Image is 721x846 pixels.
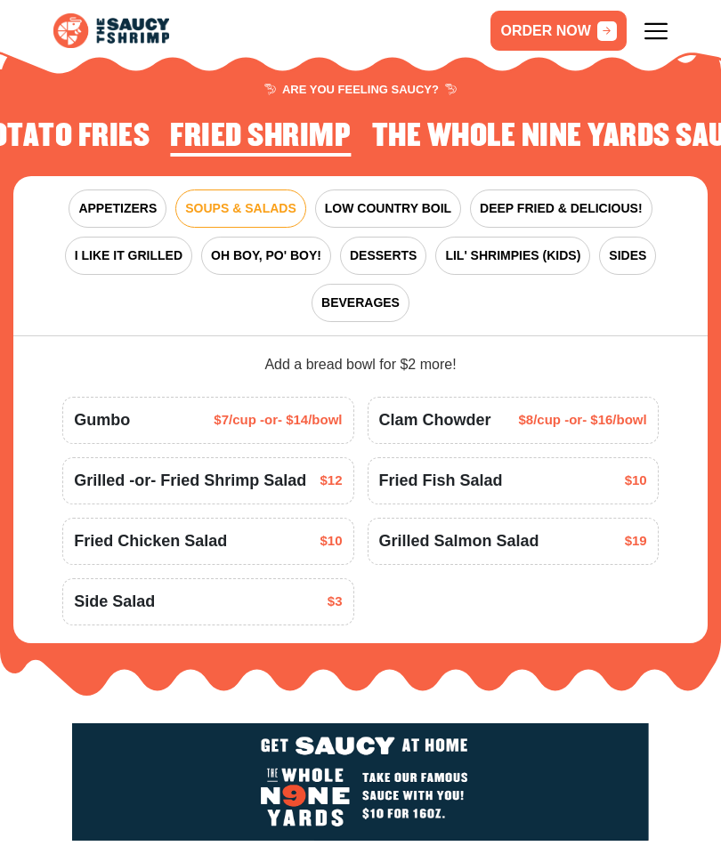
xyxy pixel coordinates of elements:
span: OH BOY, PO' BOY! [211,246,321,265]
button: LIL' SHRIMPIES (KIDS) [435,237,590,275]
span: APPETIZERS [78,199,157,218]
img: logo [53,13,169,48]
span: $12 [320,471,342,491]
button: SOUPS & SALADS [175,189,305,228]
button: DESSERTS [340,237,426,275]
span: SOUPS & SALADS [185,199,296,218]
span: I LIKE IT GRILLED [75,246,182,265]
span: $19 [625,531,647,552]
span: SIDES [609,246,646,265]
span: DEEP FRIED & DELICIOUS! [480,199,643,218]
button: DEEP FRIED & DELICIOUS! [470,189,652,228]
span: LIL' SHRIMPIES (KIDS) [445,246,580,265]
span: ARE YOU FEELING SAUCY? [264,84,457,95]
button: BEVERAGES [312,284,409,322]
span: Gumbo [74,408,130,432]
span: $3 [328,592,343,612]
button: LOW COUNTRY BOIL [315,189,461,228]
span: Fried Fish Salad [379,469,503,493]
span: Grilled Salmon Salad [379,529,539,553]
h2: Fried Shrimp [170,119,351,154]
span: $10 [625,471,647,491]
button: OH BOY, PO' BOY! [201,237,331,275]
span: DESSERTS [350,246,417,265]
span: $7/cup -or- $14/bowl [214,410,342,431]
span: Grilled -or- Fried Shrimp Salad [74,469,306,493]
button: I LIKE IT GRILLED [65,237,192,275]
button: APPETIZERS [69,189,166,228]
a: ORDER NOW [490,11,626,51]
span: $8/cup -or- $16/bowl [518,410,646,431]
li: 1 of 4 [170,119,351,158]
span: Side Salad [74,590,155,614]
span: BEVERAGES [321,294,400,312]
span: Fried Chicken Salad [74,529,227,553]
div: Add a bread bowl for $2 more! [62,354,658,375]
img: logo [72,723,649,841]
span: LOW COUNTRY BOIL [325,199,451,218]
span: Clam Chowder [379,408,491,432]
button: SIDES [599,237,656,275]
span: $10 [320,531,342,552]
